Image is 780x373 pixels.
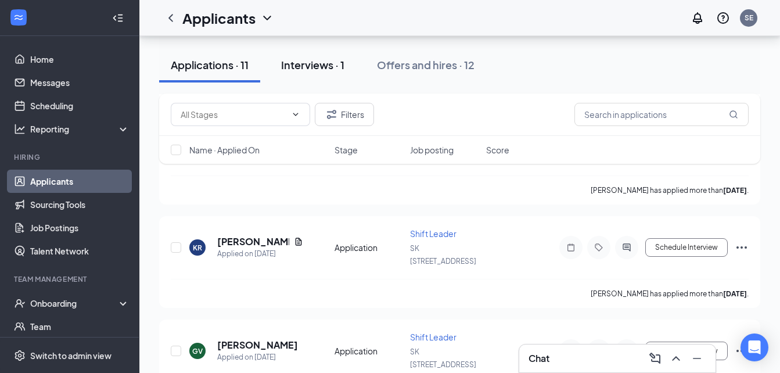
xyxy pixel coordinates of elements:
a: Job Postings [30,216,130,239]
button: Schedule Interview [645,238,728,257]
svg: UserCheck [14,297,26,309]
svg: ChevronUp [669,352,683,365]
svg: Document [294,237,303,246]
svg: Analysis [14,123,26,135]
svg: QuestionInfo [716,11,730,25]
a: Messages [30,71,130,94]
svg: Notifications [691,11,704,25]
span: Stage [335,144,358,156]
span: SK [STREET_ADDRESS] [410,347,476,369]
a: Home [30,48,130,71]
div: Open Intercom Messenger [741,333,768,361]
div: GV [192,346,203,356]
svg: ActiveChat [620,243,634,252]
svg: ChevronDown [291,110,300,119]
svg: Collapse [112,12,124,24]
svg: WorkstreamLogo [13,12,24,23]
b: [DATE] [723,289,747,298]
svg: Filter [325,107,339,121]
svg: ChevronLeft [164,11,178,25]
div: Interviews · 1 [281,58,344,72]
svg: Note [564,243,578,252]
div: Reporting [30,123,130,135]
div: KR [193,243,202,253]
a: Scheduling [30,94,130,117]
svg: Minimize [690,352,704,365]
button: ChevronUp [667,349,685,368]
div: Application [335,345,404,357]
span: Shift Leader [410,332,457,342]
button: Filter Filters [315,103,374,126]
span: Score [486,144,509,156]
a: Sourcing Tools [30,193,130,216]
div: Applied on [DATE] [217,248,303,260]
input: Search in applications [574,103,749,126]
div: Team Management [14,274,127,284]
p: [PERSON_NAME] has applied more than . [591,185,749,195]
svg: MagnifyingGlass [729,110,738,119]
p: [PERSON_NAME] has applied more than . [591,289,749,299]
input: All Stages [181,108,286,121]
svg: Tag [592,243,606,252]
div: Applied on [DATE] [217,352,298,363]
div: Application [335,242,404,253]
svg: Ellipses [735,241,749,254]
b: [DATE] [723,186,747,195]
span: Name · Applied On [189,144,260,156]
h3: Chat [529,352,549,365]
div: SE [745,13,753,23]
div: Hiring [14,152,127,162]
span: Shift Leader [410,228,457,239]
h5: [PERSON_NAME] [217,339,298,352]
div: Switch to admin view [30,350,112,361]
svg: Ellipses [735,344,749,358]
a: Applicants [30,170,130,193]
div: Applications · 11 [171,58,249,72]
h5: [PERSON_NAME] [217,235,289,248]
svg: Settings [14,350,26,361]
button: ComposeMessage [646,349,664,368]
div: Offers and hires · 12 [377,58,475,72]
button: Schedule Interview [645,342,728,360]
span: Job posting [410,144,454,156]
svg: ComposeMessage [648,352,662,365]
button: Minimize [688,349,706,368]
span: SK [STREET_ADDRESS] [410,244,476,266]
a: Talent Network [30,239,130,263]
h1: Applicants [182,8,256,28]
svg: ChevronDown [260,11,274,25]
a: Team [30,315,130,338]
div: Onboarding [30,297,120,309]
